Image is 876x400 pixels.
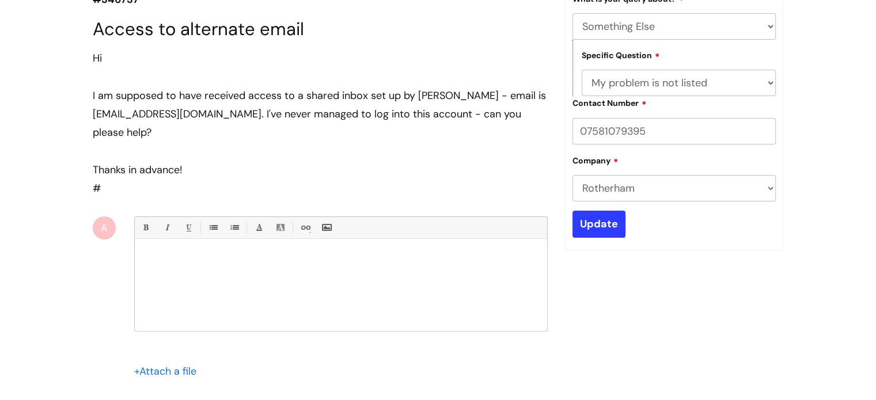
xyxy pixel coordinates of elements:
[93,49,548,198] div: #
[93,18,548,40] h1: Access to alternate email
[252,220,266,235] a: Font Color
[319,220,333,235] a: Insert Image...
[298,220,312,235] a: Link
[273,220,287,235] a: Back Color
[93,86,548,142] div: I am supposed to have received access to a shared inbox set up by [PERSON_NAME] - email is [EMAIL...
[181,220,195,235] a: Underline(Ctrl-U)
[572,211,625,237] input: Update
[134,362,203,380] div: Attach a file
[572,97,647,108] label: Contact Number
[572,154,619,166] label: Company
[138,220,153,235] a: Bold (Ctrl-B)
[582,49,660,60] label: Specific Question
[160,220,174,235] a: Italic (Ctrl-I)
[227,220,241,235] a: 1. Ordered List (Ctrl-Shift-8)
[93,49,548,67] div: Hi
[93,161,548,179] div: Thanks in advance!
[93,216,116,239] div: A
[206,220,220,235] a: • Unordered List (Ctrl-Shift-7)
